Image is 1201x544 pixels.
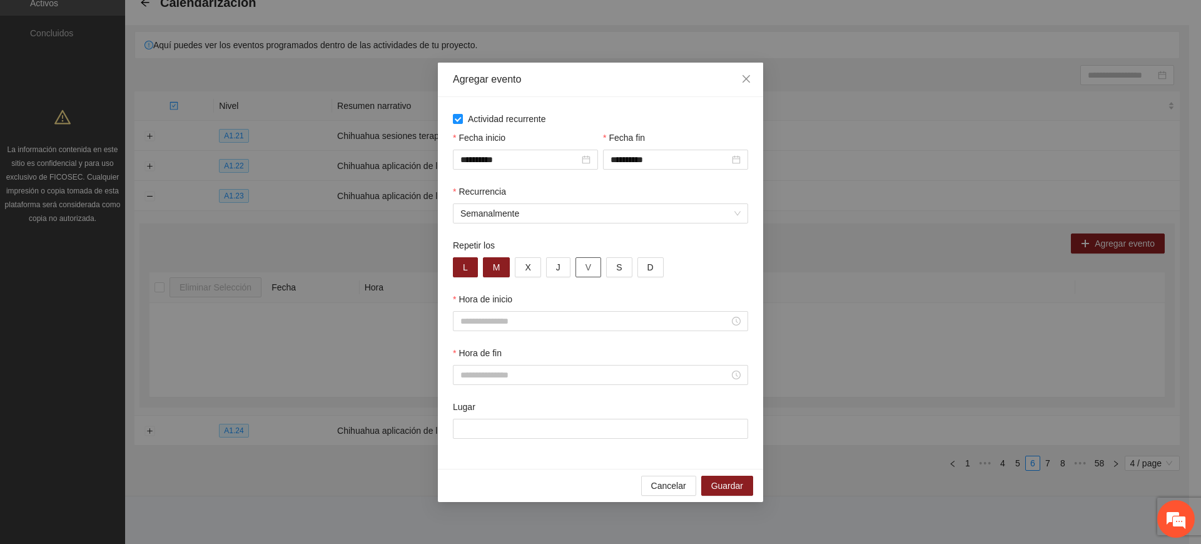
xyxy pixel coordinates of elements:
[73,167,173,294] span: Estamos en línea.
[556,260,560,274] span: J
[453,400,475,414] label: Lugar
[575,257,601,277] button: V
[606,257,632,277] button: S
[603,131,645,145] label: Fecha fin
[453,131,505,145] label: Fecha inicio
[493,260,500,274] span: M
[453,292,512,306] label: Hora de inicio
[637,257,664,277] button: D
[651,479,686,493] span: Cancelar
[453,239,495,252] label: Repetir los
[460,153,579,167] input: Fecha inicio
[483,257,510,277] button: M
[453,419,748,439] input: Lugar
[65,64,210,80] div: Chatee con nosotros ahora
[515,257,540,277] button: X
[460,204,741,223] span: Semanalmente
[611,153,729,167] input: Fecha fin
[205,6,235,36] div: Minimizar ventana de chat en vivo
[453,346,502,360] label: Hora de fin
[546,257,570,277] button: J
[616,260,622,274] span: S
[460,368,729,382] input: Hora de fin
[463,260,468,274] span: L
[453,257,478,277] button: L
[647,260,654,274] span: D
[711,479,743,493] span: Guardar
[701,476,753,496] button: Guardar
[460,314,729,328] input: Hora de inicio
[741,74,751,84] span: close
[525,260,530,274] span: X
[585,260,591,274] span: V
[6,342,238,386] textarea: Escriba su mensaje y pulse “Intro”
[453,73,748,86] div: Agregar evento
[453,185,506,198] label: Recurrencia
[641,476,696,496] button: Cancelar
[729,63,763,96] button: Close
[463,112,551,126] span: Actividad recurrente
